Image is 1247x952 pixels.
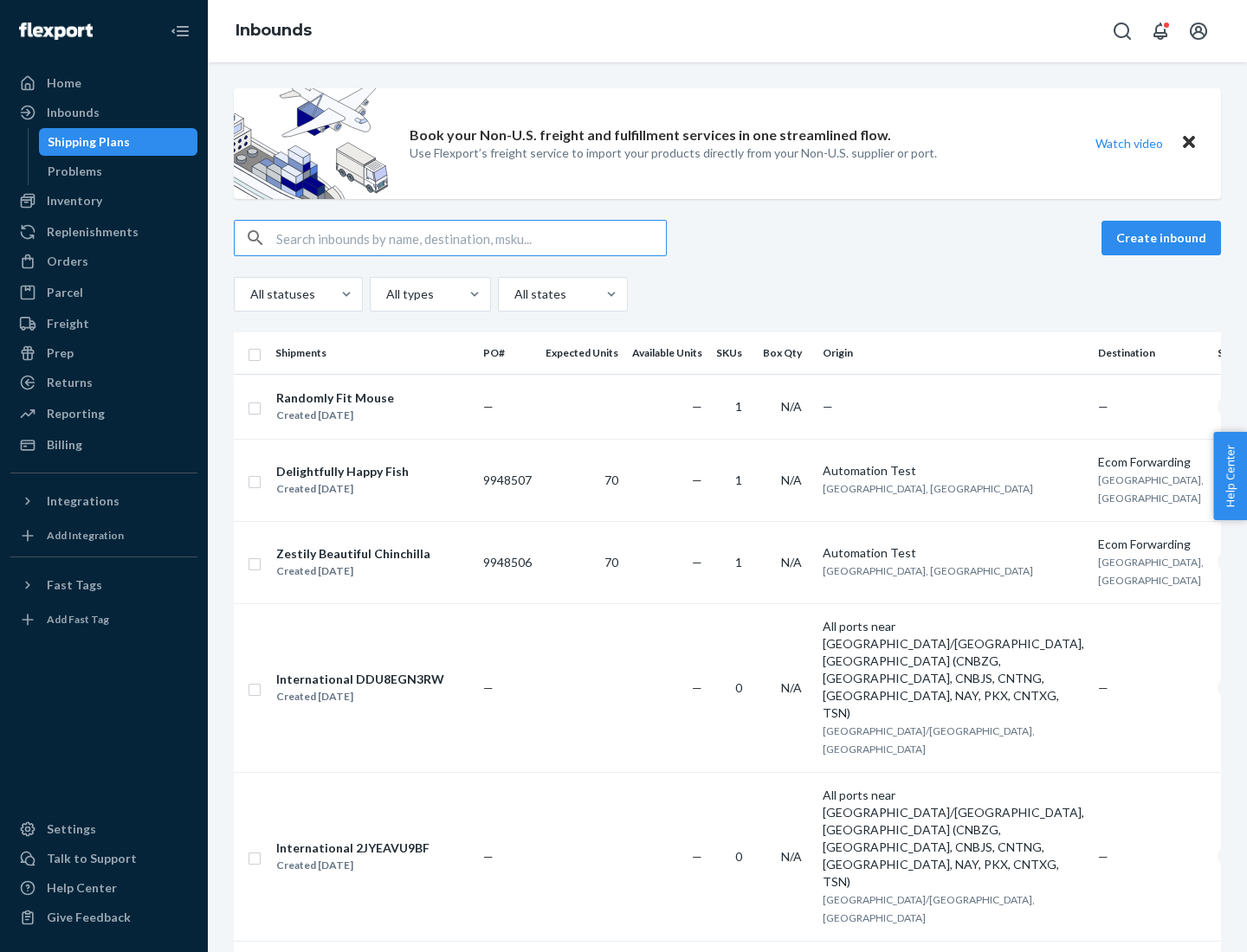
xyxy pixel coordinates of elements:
[268,332,476,374] th: Shipments
[276,463,409,480] div: Delightfully Happy Fish
[1098,849,1108,864] span: —
[625,332,709,374] th: Available Units
[476,332,539,374] th: PO#
[1181,14,1216,48] button: Open account menu
[781,399,802,414] span: N/A
[276,480,409,498] div: Created [DATE]
[816,332,1091,374] th: Origin
[384,286,386,303] input: All types
[410,125,891,145] p: Book your Non-U.S. freight and fulfillment services in one streamlined flow.
[781,555,802,569] span: N/A
[823,564,1033,577] span: [GEOGRAPHIC_DATA], [GEOGRAPHIC_DATA]
[10,99,197,126] a: Inbounds
[47,223,139,241] div: Replenishments
[735,849,742,864] span: 0
[236,21,312,40] a: Inbounds
[276,407,394,424] div: Created [DATE]
[10,874,197,902] a: Help Center
[10,815,197,843] a: Settings
[19,23,93,40] img: Flexport logo
[476,439,539,521] td: 9948507
[1091,332,1211,374] th: Destination
[276,671,444,688] div: International DDU8EGN3RW
[276,389,394,407] div: Randomly Fit Mouse
[47,612,109,627] div: Add Fast Tag
[692,680,702,695] span: —
[1105,14,1140,48] button: Open Search Box
[276,221,666,255] input: Search inbounds by name, destination, msku...
[756,332,816,374] th: Box Qty
[692,473,702,487] span: —
[249,286,250,303] input: All statuses
[47,192,102,209] div: Inventory
[823,787,1084,891] div: All ports near [GEOGRAPHIC_DATA]/[GEOGRAPHIC_DATA], [GEOGRAPHIC_DATA] (CNBZG, [GEOGRAPHIC_DATA], ...
[10,218,197,246] a: Replenishments
[47,344,74,362] div: Prep
[513,286,514,303] input: All states
[1098,536,1204,553] div: Ecom Forwarding
[48,163,102,180] div: Problems
[735,399,742,414] span: 1
[1098,453,1204,471] div: Ecom Forwarding
[39,128,198,156] a: Shipping Plans
[47,492,120,510] div: Integrations
[1213,432,1247,520] button: Help Center
[47,104,100,121] div: Inbounds
[10,279,197,306] a: Parcel
[483,680,494,695] span: —
[47,879,117,897] div: Help Center
[276,563,430,580] div: Created [DATE]
[823,618,1084,722] div: All ports near [GEOGRAPHIC_DATA]/[GEOGRAPHIC_DATA], [GEOGRAPHIC_DATA] (CNBZG, [GEOGRAPHIC_DATA], ...
[692,399,702,414] span: —
[276,545,430,563] div: Zestily Beautiful Chinchilla
[823,482,1033,495] span: [GEOGRAPHIC_DATA], [GEOGRAPHIC_DATA]
[823,462,1084,479] div: Automation Test
[10,571,197,599] button: Fast Tags
[47,405,105,422] div: Reporting
[709,332,756,374] th: SKUs
[47,374,93,391] div: Returns
[10,369,197,396] a: Returns
[163,14,197,48] button: Close Navigation
[483,849,494,864] span: —
[735,555,742,569] span: 1
[1098,399,1108,414] span: —
[47,436,82,453] div: Billing
[539,332,625,374] th: Expected Units
[735,680,742,695] span: 0
[10,310,197,338] a: Freight
[10,69,197,97] a: Home
[1084,131,1174,156] button: Watch video
[1098,473,1204,505] span: [GEOGRAPHIC_DATA], [GEOGRAPHIC_DATA]
[10,400,197,428] a: Reporting
[1178,131,1200,156] button: Close
[10,522,197,550] a: Add Integration
[1098,680,1108,695] span: —
[823,544,1084,562] div: Automation Test
[604,555,618,569] span: 70
[47,284,83,301] div: Parcel
[692,555,702,569] span: —
[276,688,444,705] div: Created [DATE]
[781,680,802,695] span: N/A
[781,849,802,864] span: N/A
[1143,14,1178,48] button: Open notifications
[823,399,833,414] span: —
[10,248,197,275] a: Orders
[47,315,89,332] div: Freight
[47,253,88,270] div: Orders
[823,893,1035,924] span: [GEOGRAPHIC_DATA]/[GEOGRAPHIC_DATA], [GEOGRAPHIC_DATA]
[10,187,197,215] a: Inventory
[781,473,802,487] span: N/A
[47,528,124,543] div: Add Integration
[735,473,742,487] span: 1
[10,487,197,515] button: Integrations
[10,606,197,634] a: Add Fast Tag
[47,576,102,594] div: Fast Tags
[47,820,96,838] div: Settings
[10,339,197,367] a: Prep
[10,431,197,459] a: Billing
[10,904,197,931] button: Give Feedback
[410,145,937,162] p: Use Flexport’s freight service to import your products directly from your Non-U.S. supplier or port.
